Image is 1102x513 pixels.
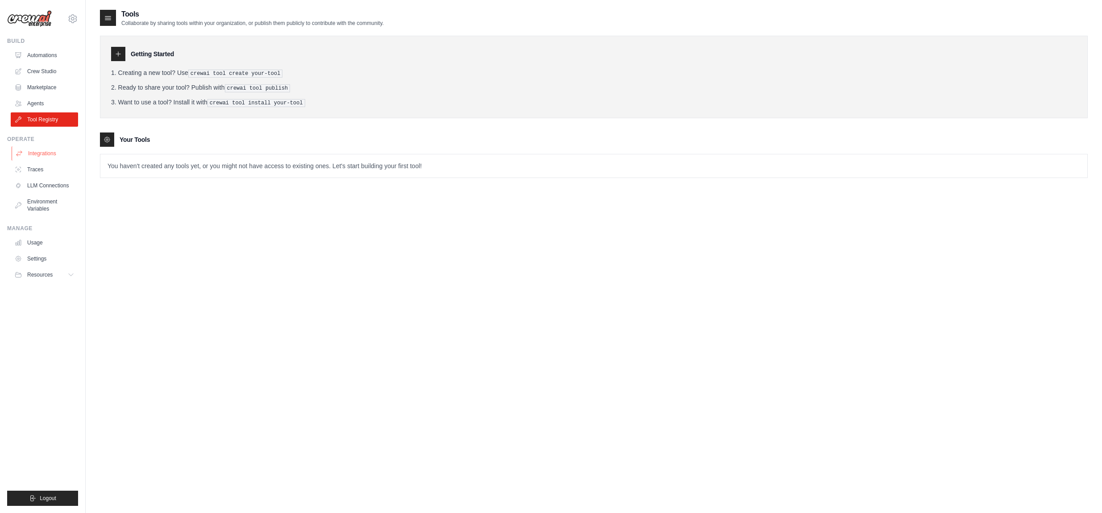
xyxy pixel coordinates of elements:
[111,83,1077,92] li: Ready to share your tool? Publish with
[11,268,78,282] button: Resources
[27,271,53,278] span: Resources
[11,178,78,193] a: LLM Connections
[7,37,78,45] div: Build
[121,20,384,27] p: Collaborate by sharing tools within your organization, or publish them publicly to contribute wit...
[111,98,1077,107] li: Want to use a tool? Install it with
[11,252,78,266] a: Settings
[111,68,1077,78] li: Creating a new tool? Use
[11,112,78,127] a: Tool Registry
[12,146,79,161] a: Integrations
[188,70,283,78] pre: crewai tool create your-tool
[131,50,174,58] h3: Getting Started
[40,495,56,502] span: Logout
[11,96,78,111] a: Agents
[100,154,1087,178] p: You haven't created any tools yet, or you might not have access to existing ones. Let's start bui...
[11,162,78,177] a: Traces
[11,64,78,79] a: Crew Studio
[225,84,290,92] pre: crewai tool publish
[7,10,52,27] img: Logo
[120,135,150,144] h3: Your Tools
[7,225,78,232] div: Manage
[121,9,384,20] h2: Tools
[11,80,78,95] a: Marketplace
[7,136,78,143] div: Operate
[7,491,78,506] button: Logout
[11,236,78,250] a: Usage
[207,99,305,107] pre: crewai tool install your-tool
[11,194,78,216] a: Environment Variables
[11,48,78,62] a: Automations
